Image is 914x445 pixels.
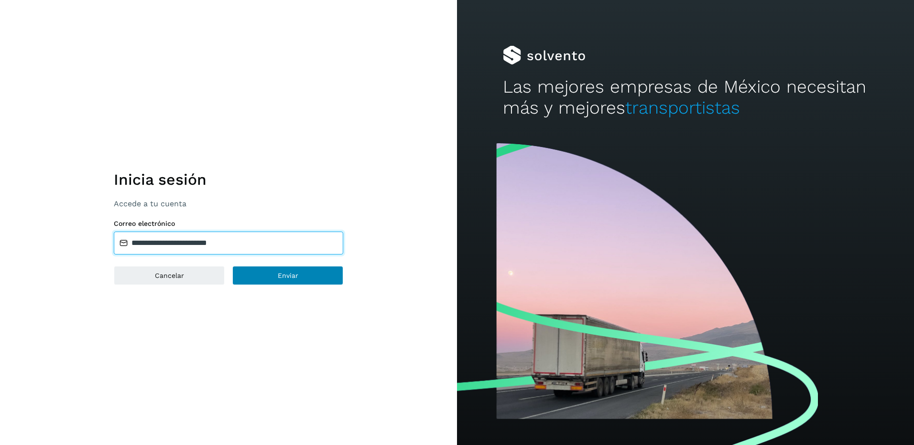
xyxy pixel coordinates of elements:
h2: Las mejores empresas de México necesitan más y mejores [503,76,869,119]
span: Enviar [278,272,298,279]
h1: Inicia sesión [114,170,343,189]
span: transportistas [625,97,740,118]
button: Cancelar [114,266,225,285]
p: Accede a tu cuenta [114,199,343,208]
span: Cancelar [155,272,184,279]
label: Correo electrónico [114,220,343,228]
button: Enviar [232,266,343,285]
